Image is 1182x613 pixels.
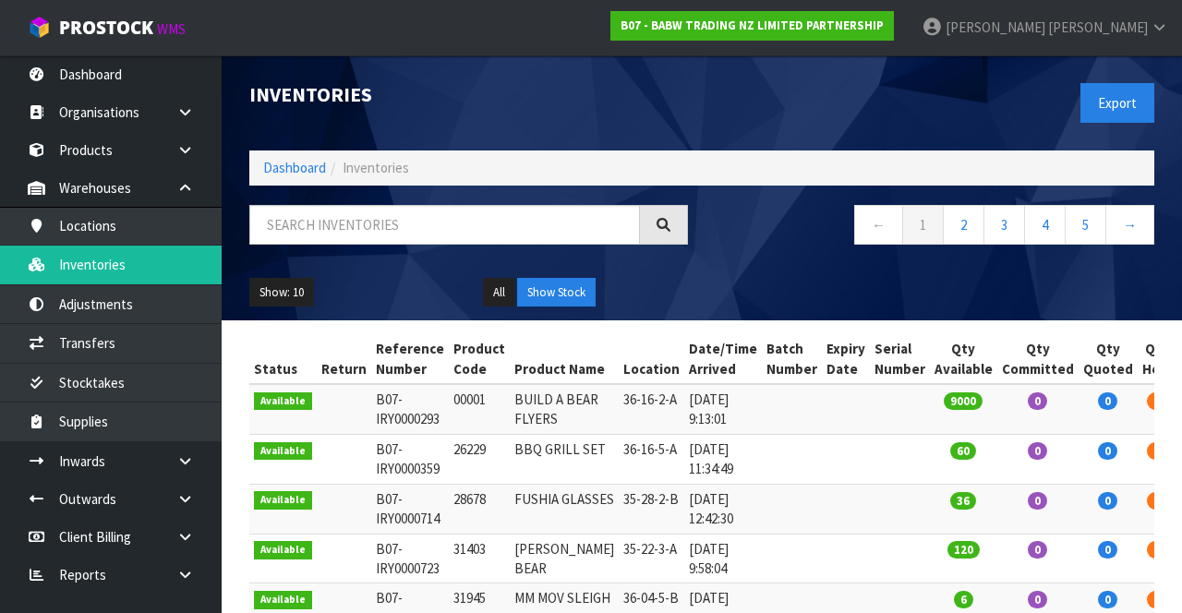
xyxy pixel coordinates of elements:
span: 36 [950,492,976,510]
th: Qty Committed [997,334,1079,384]
span: 0 [1028,492,1047,510]
small: WMS [157,20,186,38]
span: 60 [950,442,976,460]
td: B07-IRY0000714 [371,484,449,534]
span: 6 [954,591,973,608]
td: FUSHIA GLASSES [510,484,619,534]
th: Product Name [510,334,619,384]
th: Product Code [449,334,510,384]
span: Available [254,491,312,510]
span: 0 [1098,392,1117,410]
a: Dashboard [263,159,326,176]
td: 36-16-5-A [619,434,684,484]
strong: B07 - BABW TRADING NZ LIMITED PARTNERSHIP [621,18,884,33]
img: cube-alt.png [28,16,51,39]
button: Show: 10 [249,278,314,307]
th: Date/Time Arrived [684,334,762,384]
td: [DATE] 11:34:49 [684,434,762,484]
span: 0 [1147,541,1166,559]
th: Batch Number [762,334,822,384]
span: 120 [947,541,980,559]
span: Available [254,541,312,559]
span: [PERSON_NAME] [946,18,1045,36]
th: Serial Number [870,334,930,384]
td: BUILD A BEAR FLYERS [510,384,619,434]
span: Available [254,392,312,411]
th: Qty Held [1138,334,1176,384]
span: Available [254,591,312,609]
span: 0 [1098,541,1117,559]
td: [DATE] 12:42:30 [684,484,762,534]
th: Qty Available [930,334,997,384]
td: B07-IRY0000359 [371,434,449,484]
td: 36-16-2-A [619,384,684,434]
a: B07 - BABW TRADING NZ LIMITED PARTNERSHIP [610,11,894,41]
td: 26229 [449,434,510,484]
a: 4 [1024,205,1066,245]
td: 35-28-2-B [619,484,684,534]
th: Location [619,334,684,384]
td: 28678 [449,484,510,534]
td: BBQ GRILL SET [510,434,619,484]
span: 0 [1028,442,1047,460]
td: [DATE] 9:13:01 [684,384,762,434]
a: 2 [943,205,984,245]
a: → [1105,205,1154,245]
span: 0 [1028,591,1047,608]
button: All [483,278,515,307]
td: B07-IRY0000293 [371,384,449,434]
td: B07-IRY0000723 [371,534,449,583]
button: Export [1080,83,1154,123]
a: 3 [983,205,1025,245]
span: Available [254,442,312,461]
nav: Page navigation [716,205,1154,250]
span: ProStock [59,16,153,40]
a: ← [854,205,903,245]
th: Status [249,334,317,384]
button: Show Stock [517,278,596,307]
th: Reference Number [371,334,449,384]
h1: Inventories [249,83,688,105]
th: Return [317,334,371,384]
span: 0 [1028,541,1047,559]
span: 0 [1147,392,1166,410]
td: [PERSON_NAME] BEAR [510,534,619,583]
th: Expiry Date [822,334,870,384]
input: Search inventories [249,205,640,245]
td: [DATE] 9:58:04 [684,534,762,583]
td: 31403 [449,534,510,583]
span: 0 [1147,492,1166,510]
span: 9000 [944,392,983,410]
th: Qty Quoted [1079,334,1138,384]
span: 0 [1098,442,1117,460]
span: [PERSON_NAME] [1048,18,1148,36]
span: Inventories [343,159,409,176]
a: 1 [902,205,944,245]
span: 0 [1147,442,1166,460]
span: 0 [1098,591,1117,608]
a: 5 [1065,205,1106,245]
span: 0 [1028,392,1047,410]
span: 0 [1147,591,1166,608]
td: 35-22-3-A [619,534,684,583]
td: 00001 [449,384,510,434]
span: 0 [1098,492,1117,510]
